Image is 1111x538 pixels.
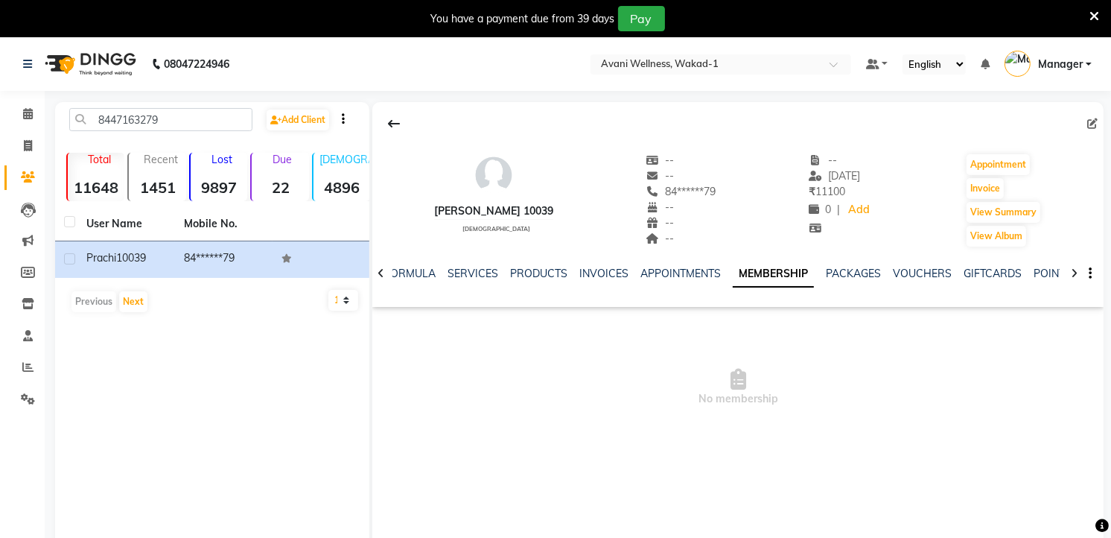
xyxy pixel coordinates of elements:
[837,202,840,218] span: |
[471,153,516,197] img: avatar
[964,267,1022,280] a: GIFTCARDS
[129,178,185,197] strong: 1451
[967,202,1040,223] button: View Summary
[434,203,553,219] div: [PERSON_NAME] 10039
[579,267,628,280] a: INVOICES
[77,207,175,241] th: User Name
[809,203,831,216] span: 0
[646,232,675,245] span: --
[510,267,567,280] a: PRODUCTS
[313,178,370,197] strong: 4896
[893,267,952,280] a: VOUCHERS
[378,110,410,138] div: Back to Client
[431,11,615,27] div: You have a payment due from 39 days
[967,154,1030,175] button: Appointment
[164,43,229,85] b: 08047224946
[116,251,146,265] span: 10039
[1038,57,1083,72] span: Manager
[319,153,370,166] p: [DEMOGRAPHIC_DATA]
[809,154,837,167] span: --
[846,200,872,221] a: Add
[267,110,329,130] a: Add Client
[175,207,273,241] th: Mobile No.
[86,251,116,265] span: Prachi
[826,267,881,280] a: PACKAGES
[74,153,124,166] p: Total
[135,153,185,166] p: Recent
[618,6,665,31] button: Pay
[1005,51,1031,77] img: Manager
[462,225,530,232] span: [DEMOGRAPHIC_DATA]
[69,108,252,131] input: Search by Name/Mobile/Email/Code
[646,216,675,230] span: --
[255,153,308,166] p: Due
[809,185,815,198] span: ₹
[733,261,814,288] a: MEMBERSHIP
[38,43,140,85] img: logo
[197,153,247,166] p: Lost
[384,267,436,280] a: FORMULA
[252,178,308,197] strong: 22
[372,313,1104,462] span: No membership
[967,178,1004,199] button: Invoice
[646,169,675,183] span: --
[646,200,675,214] span: --
[640,267,721,280] a: APPOINTMENTS
[967,226,1026,247] button: View Album
[191,178,247,197] strong: 9897
[809,169,860,183] span: [DATE]
[646,154,675,167] span: --
[119,291,147,312] button: Next
[809,185,845,198] span: 11100
[448,267,498,280] a: SERVICES
[1034,267,1072,280] a: POINTS
[68,178,124,197] strong: 11648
